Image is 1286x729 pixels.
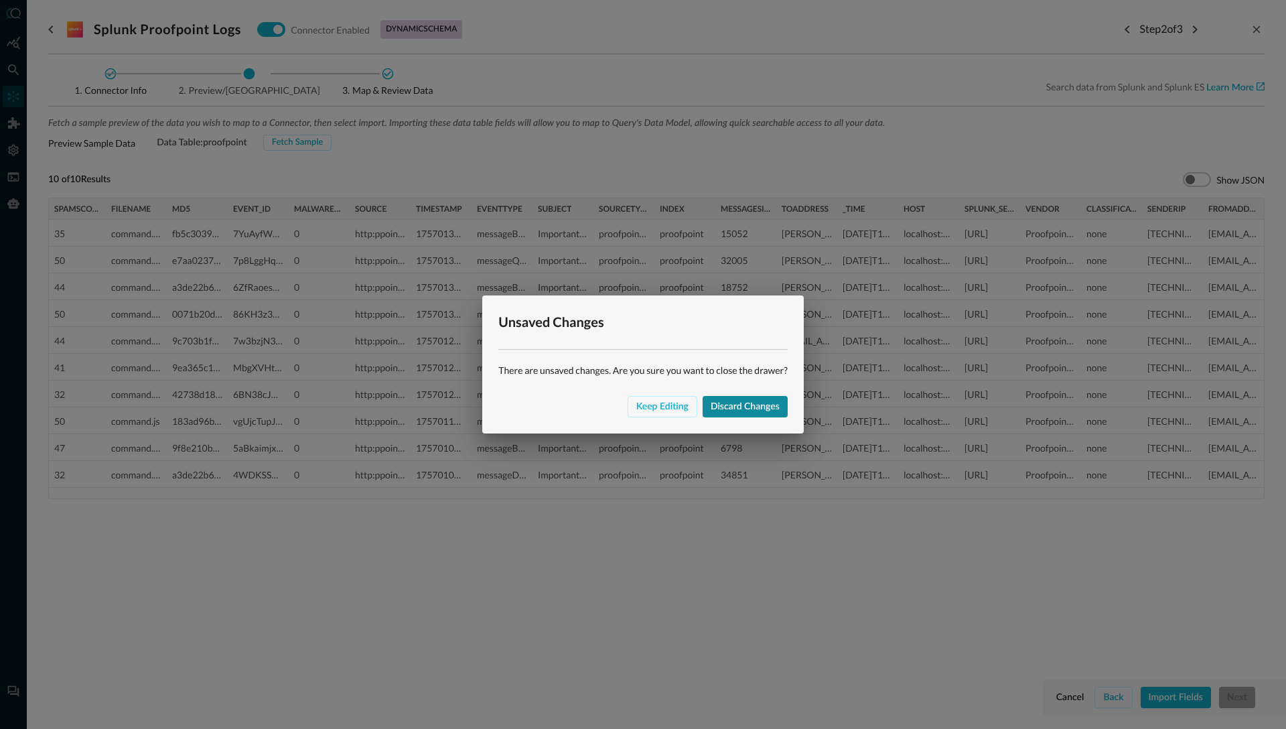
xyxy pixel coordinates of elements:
button: Keep editing [628,396,697,417]
p: There are unsaved changes. Are you sure you want to close the drawer? [498,363,788,377]
div: Keep editing [636,399,689,415]
div: Discard changes [711,399,780,415]
h2: Unsaved Changes [482,295,804,349]
button: Discard changes [703,396,788,417]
